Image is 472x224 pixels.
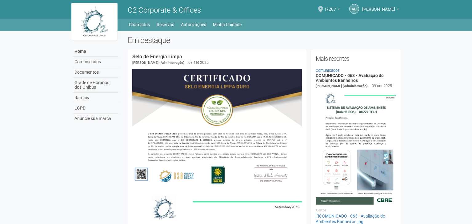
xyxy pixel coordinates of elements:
a: Selo de Energia Limpa [132,54,182,60]
a: AC [349,4,359,14]
a: [PERSON_NAME] [362,8,399,13]
a: COMUNICADO - 063 - Avaliação de Ambientes Banheiros.jpg [316,214,385,224]
h2: Mais recentes [316,54,396,63]
a: COMUNICADO - 063 - Avaliação de Ambientes Banheiros [316,73,384,83]
span: [PERSON_NAME] (Administração) [316,84,368,88]
a: Home [73,46,118,57]
a: Reservas [157,20,174,29]
img: COMUNICADO%20-%20054%20-%20Selo%20de%20Energia%20Limpa%20-%20P%C3%A1g.%202.jpg [132,69,302,188]
a: Autorizações [181,20,206,29]
span: 1/207 [324,1,336,12]
li: Anexos [316,208,396,213]
span: Andréa Cunha [362,1,395,12]
a: Anuncie sua marca [73,114,118,124]
a: Grade de Horários dos Ônibus [73,78,118,93]
a: Minha Unidade [213,20,242,29]
a: Documentos [73,67,118,78]
a: LGPD [73,103,118,114]
h2: Em destaque [128,36,401,45]
a: Comunicados [316,68,340,73]
span: [PERSON_NAME] (Administração) [132,61,184,65]
div: 03 set 2025 [188,60,209,65]
div: 09 out 2025 [372,83,392,89]
a: Comunicados [73,57,118,67]
a: Chamados [129,20,150,29]
img: COMUNICADO%20-%20063%20-%20Avalia%C3%A7%C3%A3o%20de%20Ambientes%20Banheiros.jpg [316,89,396,204]
img: logo.jpg [71,3,118,40]
span: O2 Corporate & Offices [128,6,201,14]
a: Ramais [73,93,118,103]
a: 1/207 [324,8,340,13]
